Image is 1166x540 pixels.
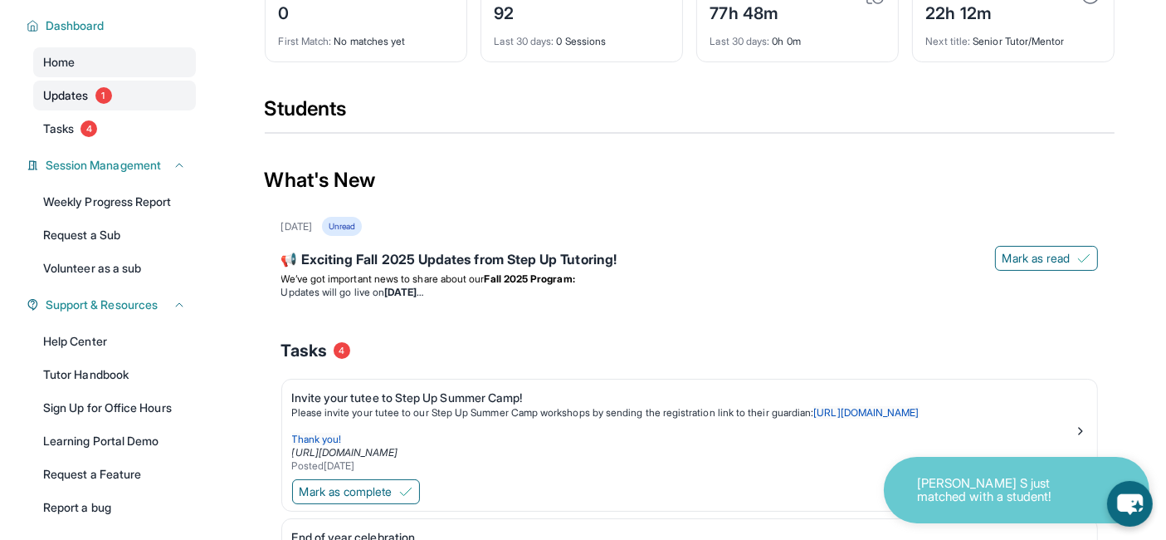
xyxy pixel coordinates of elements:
[46,157,161,174] span: Session Management
[1107,481,1153,527] button: chat-button
[265,96,1115,132] div: Students
[1003,250,1071,267] span: Mark as read
[495,35,554,47] span: Last 30 days :
[495,25,669,48] div: 0 Sessions
[1077,252,1090,265] img: Mark as read
[39,297,186,313] button: Support & Resources
[995,246,1098,271] button: Mark as read
[292,479,420,504] button: Mark as complete
[926,35,971,47] span: Next title :
[46,17,105,34] span: Dashboard
[292,390,1074,406] div: Invite your tutee to Step Up Summer Camp!
[322,217,362,236] div: Unread
[279,35,332,47] span: First Match :
[292,433,342,445] span: Thank you!
[292,446,398,459] a: [URL][DOMAIN_NAME]
[33,326,196,356] a: Help Center
[384,286,423,298] strong: [DATE]
[33,360,196,390] a: Tutor Handbook
[46,297,158,313] span: Support & Resources
[43,120,74,137] span: Tasks
[334,342,350,359] span: 4
[39,17,186,34] button: Dashboard
[485,272,575,285] strong: Fall 2025 Program:
[281,286,1098,299] li: Updates will go live on
[33,114,196,144] a: Tasks4
[33,253,196,283] a: Volunteer as a sub
[33,47,196,77] a: Home
[710,25,885,48] div: 0h 0m
[281,339,327,362] span: Tasks
[282,380,1097,476] a: Invite your tutee to Step Up Summer Camp!Please invite your tutee to our Step Up Summer Camp work...
[80,120,97,137] span: 4
[33,81,196,110] a: Updates1
[33,220,196,250] a: Request a Sub
[279,25,453,48] div: No matches yet
[281,220,312,233] div: [DATE]
[39,157,186,174] button: Session Management
[33,459,196,489] a: Request a Feature
[926,25,1100,48] div: Senior Tutor/Mentor
[710,35,770,47] span: Last 30 days :
[33,393,196,423] a: Sign Up for Office Hours
[813,406,919,419] a: [URL][DOMAIN_NAME]
[265,144,1115,217] div: What's New
[399,485,412,498] img: Mark as complete
[43,87,89,104] span: Updates
[95,87,112,104] span: 1
[33,493,196,523] a: Report a bug
[292,459,1074,473] div: Posted [DATE]
[33,426,196,456] a: Learning Portal Demo
[281,249,1098,272] div: 📢 Exciting Fall 2025 Updates from Step Up Tutoring!
[917,477,1083,504] p: [PERSON_NAME] S just matched with a student!
[300,484,393,500] span: Mark as complete
[33,187,196,217] a: Weekly Progress Report
[281,272,485,285] span: We’ve got important news to share about our
[43,54,75,71] span: Home
[292,406,1074,420] p: Please invite your tutee to our Step Up Summer Camp workshops by sending the registration link to...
